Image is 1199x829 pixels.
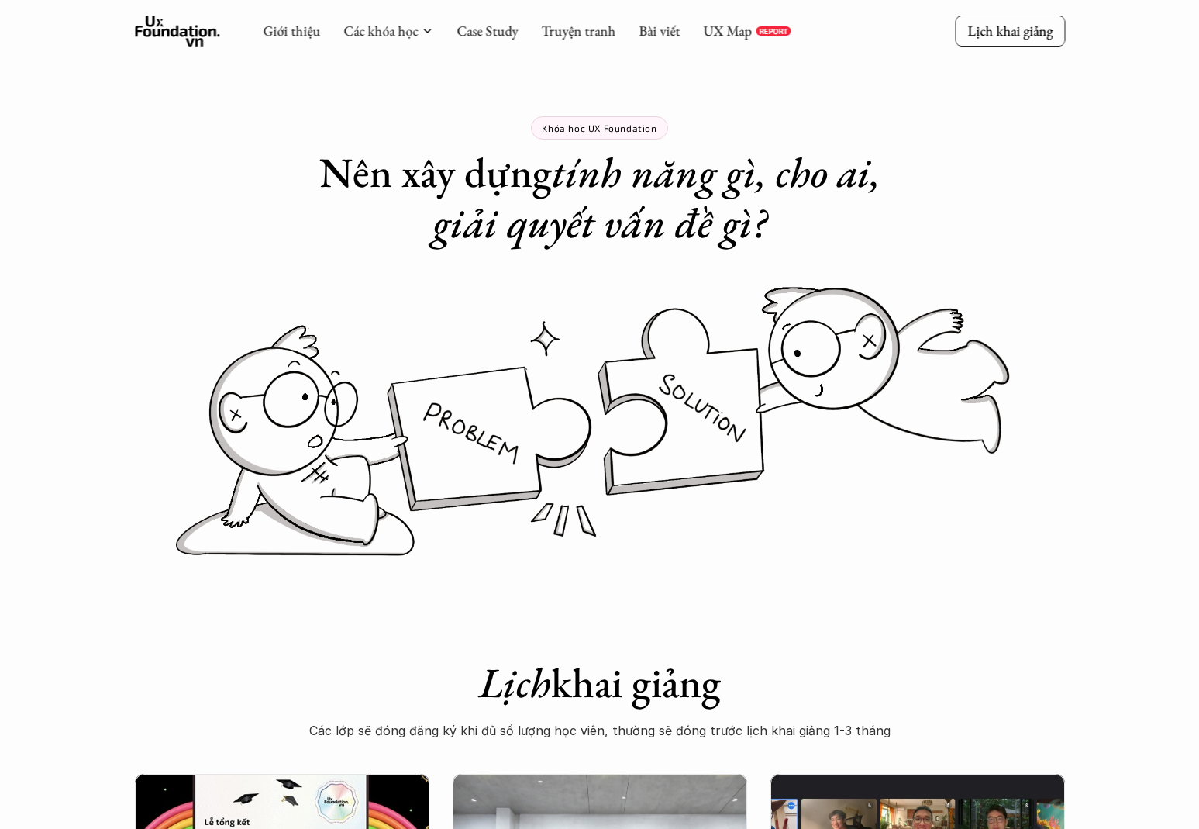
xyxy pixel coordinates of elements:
a: Truyện tranh [541,22,615,40]
a: UX Map [703,22,752,40]
a: Lịch khai giảng [955,16,1065,46]
a: Các khóa học [343,22,418,40]
h1: khai giảng [290,658,910,708]
p: Lịch khai giảng [967,22,1053,40]
a: REPORT [756,26,791,36]
a: Giới thiệu [263,22,320,40]
p: Các lớp sẽ đóng đăng ký khi đủ số lượng học viên, thường sẽ đóng trước lịch khai giảng 1-3 tháng [290,719,910,742]
a: Case Study [457,22,518,40]
h1: Nên xây dựng [290,147,910,248]
em: Lịch [479,655,551,710]
p: REPORT [759,26,787,36]
a: Bài viết [639,22,680,40]
em: tính năng gì, cho ai, giải quyết vấn đề gì? [432,145,890,250]
p: Khóa học UX Foundation [542,123,656,133]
